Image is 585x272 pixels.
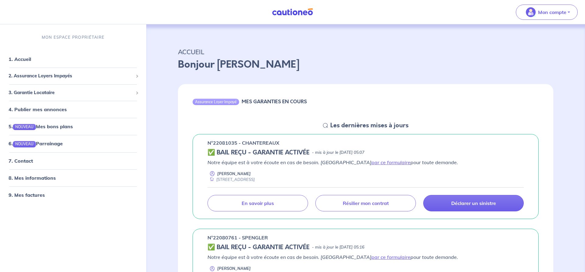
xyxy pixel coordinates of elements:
h5: Les dernières mises à jours [330,122,409,129]
a: 4. Publier mes annonces [9,106,67,112]
a: 9. Mes factures [9,192,45,198]
a: 8. Mes informations [9,175,56,181]
img: Cautioneo [270,8,315,16]
a: 1. Accueil [9,56,31,62]
div: Assurance Loyer Impayé [193,99,239,105]
div: 7. Contact [2,155,144,167]
a: Résilier mon contrat [315,195,416,211]
h5: ✅ BAIL REÇU - GARANTIE ACTIVÉE [207,244,310,251]
div: 2. Assurance Loyers Impayés [2,70,144,82]
a: 6.NOUVEAUParrainage [9,141,63,147]
span: 3. Garantie Locataire [9,89,133,96]
div: 6.NOUVEAUParrainage [2,138,144,150]
p: En savoir plus [242,200,274,206]
a: Déclarer un sinistre [423,195,524,211]
div: [STREET_ADDRESS] [207,177,255,182]
div: 4. Publier mes annonces [2,103,144,115]
span: 2. Assurance Loyers Impayés [9,72,133,79]
div: 5.NOUVEAUMes bons plans [2,120,144,132]
p: MON ESPACE PROPRIÉTAIRE [42,34,105,40]
div: 9. Mes factures [2,189,144,201]
p: ACCUEIL [178,46,553,57]
a: 5.NOUVEAUMes bons plans [9,123,73,129]
div: state: CONTRACT-VALIDATED, Context: ,MAYBE-CERTIFICATE,,LESSOR-DOCUMENTS,IS-ODEALIM [207,244,524,251]
h6: MES GARANTIES EN COURS [242,99,307,104]
a: par ce formulaire [371,159,410,165]
a: En savoir plus [207,195,308,211]
div: state: CONTRACT-VALIDATED, Context: ,MAYBE-CERTIFICATE,,LESSOR-DOCUMENTS,IS-ODEALIM [207,149,524,156]
p: - mis à jour le [DATE] 05:16 [312,244,364,250]
img: illu_account_valid_menu.svg [526,7,536,17]
div: 8. Mes informations [2,172,144,184]
p: [PERSON_NAME] [217,266,251,271]
p: Notre équipe est à votre écoute en cas de besoin. [GEOGRAPHIC_DATA] pour toute demande. [207,159,524,166]
p: - mis à jour le [DATE] 05:07 [312,150,364,156]
h5: ✅ BAIL REÇU - GARANTIE ACTIVÉE [207,149,310,156]
a: 7. Contact [9,158,33,164]
p: Notre équipe est à votre écoute en cas de besoin. [GEOGRAPHIC_DATA] pour toute demande. [207,253,524,261]
p: Résilier mon contrat [343,200,389,206]
div: 1. Accueil [2,53,144,65]
p: n°22081035 - CHANTEREAUX [207,139,279,147]
p: Déclarer un sinistre [451,200,496,206]
p: n°22080761 - SPENGLER [207,234,268,241]
a: par ce formulaire [371,254,410,260]
p: Mon compte [538,9,566,16]
div: 3. Garantie Locataire [2,87,144,99]
button: illu_account_valid_menu.svgMon compte [516,5,578,20]
p: Bonjour [PERSON_NAME] [178,57,553,72]
p: [PERSON_NAME] [217,171,251,177]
